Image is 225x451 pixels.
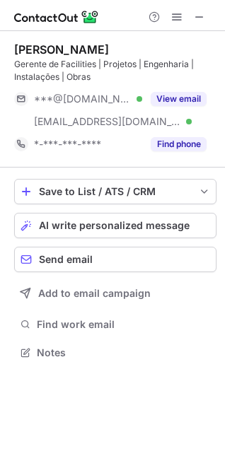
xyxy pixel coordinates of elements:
[39,254,93,265] span: Send email
[14,8,99,25] img: ContactOut v5.3.10
[37,346,211,359] span: Notes
[151,92,207,106] button: Reveal Button
[14,343,217,363] button: Notes
[14,42,109,57] div: [PERSON_NAME]
[14,58,217,83] div: Gerente de Facilities | Projetos | Engenharia | Instalações | Obras
[38,288,151,299] span: Add to email campaign
[39,220,190,231] span: AI write personalized message
[151,137,207,151] button: Reveal Button
[34,115,181,128] span: [EMAIL_ADDRESS][DOMAIN_NAME]
[14,281,217,306] button: Add to email campaign
[39,186,192,197] div: Save to List / ATS / CRM
[34,93,132,105] span: ***@[DOMAIN_NAME]
[14,213,217,238] button: AI write personalized message
[14,315,217,334] button: Find work email
[14,179,217,204] button: save-profile-one-click
[14,247,217,272] button: Send email
[37,318,211,331] span: Find work email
